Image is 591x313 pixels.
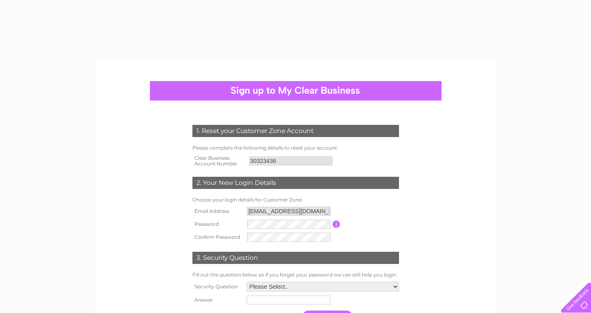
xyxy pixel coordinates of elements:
th: Security Question [190,280,245,294]
div: 3. Security Question [192,252,399,264]
td: Please complete the following details to reset your account. [190,143,401,153]
th: Answer [190,294,245,307]
th: Password [190,218,245,231]
th: Confirm Password [190,231,245,244]
td: Fill out the question below so if you forget your password we can still help you login. [190,270,401,280]
td: Choose your login details for Customer Zone. [190,195,401,205]
input: Information [333,221,340,228]
div: 2. Your New Login Details [192,177,399,189]
th: Clear Business Account Number [190,153,247,169]
th: Email Address [190,205,245,218]
div: 1. Reset your Customer Zone Account [192,125,399,137]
